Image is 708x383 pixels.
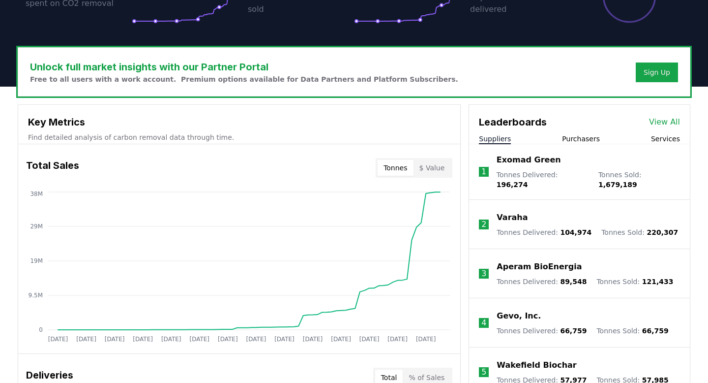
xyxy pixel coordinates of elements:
[560,228,591,236] span: 104,974
[39,326,43,333] tspan: 0
[413,160,451,176] button: $ Value
[481,268,486,280] p: 3
[649,116,680,128] a: View All
[30,60,458,74] h3: Unlock full market insights with our Partner Portal
[497,170,589,190] p: Tonnes Delivered :
[562,134,600,144] button: Purchasers
[636,63,678,82] button: Sign Up
[560,278,587,286] span: 89,548
[378,160,413,176] button: Tonnes
[30,257,43,264] tspan: 19M
[497,181,528,189] span: 196,274
[303,336,323,343] tspan: [DATE]
[651,134,680,144] button: Services
[161,336,181,343] tspan: [DATE]
[598,170,680,190] p: Tonnes Sold :
[30,223,43,230] tspan: 29M
[274,336,295,343] tspan: [DATE]
[497,310,541,322] a: Gevo, Inc.
[387,336,408,343] tspan: [DATE]
[76,336,96,343] tspan: [DATE]
[497,261,582,273] a: Aperam BioEnergia
[497,277,587,287] p: Tonnes Delivered :
[596,277,673,287] p: Tonnes Sold :
[497,326,587,336] p: Tonnes Delivered :
[642,278,674,286] span: 121,433
[560,327,587,335] span: 66,759
[481,317,486,329] p: 4
[218,336,238,343] tspan: [DATE]
[601,227,678,237] p: Tonnes Sold :
[481,366,486,378] p: 5
[26,158,79,178] h3: Total Sales
[497,212,528,223] a: Varaha
[596,326,668,336] p: Tonnes Sold :
[189,336,209,343] tspan: [DATE]
[30,74,458,84] p: Free to all users with a work account. Premium options available for Data Partners and Platform S...
[246,336,266,343] tspan: [DATE]
[105,336,125,343] tspan: [DATE]
[598,181,637,189] span: 1,679,189
[30,191,43,197] tspan: 38M
[497,227,591,237] p: Tonnes Delivered :
[359,336,380,343] tspan: [DATE]
[647,228,678,236] span: 220,307
[642,327,669,335] span: 66,759
[497,359,576,371] a: Wakefield Biochar
[331,336,351,343] tspan: [DATE]
[48,336,68,343] tspan: [DATE]
[481,219,486,230] p: 2
[28,132,450,142] p: Find detailed analysis of carbon removal data through time.
[644,67,670,77] a: Sign Up
[479,134,511,144] button: Suppliers
[416,336,436,343] tspan: [DATE]
[479,115,547,129] h3: Leaderboards
[133,336,153,343] tspan: [DATE]
[28,115,450,129] h3: Key Metrics
[481,166,486,178] p: 1
[497,154,561,166] a: Exomad Green
[29,292,43,299] tspan: 9.5M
